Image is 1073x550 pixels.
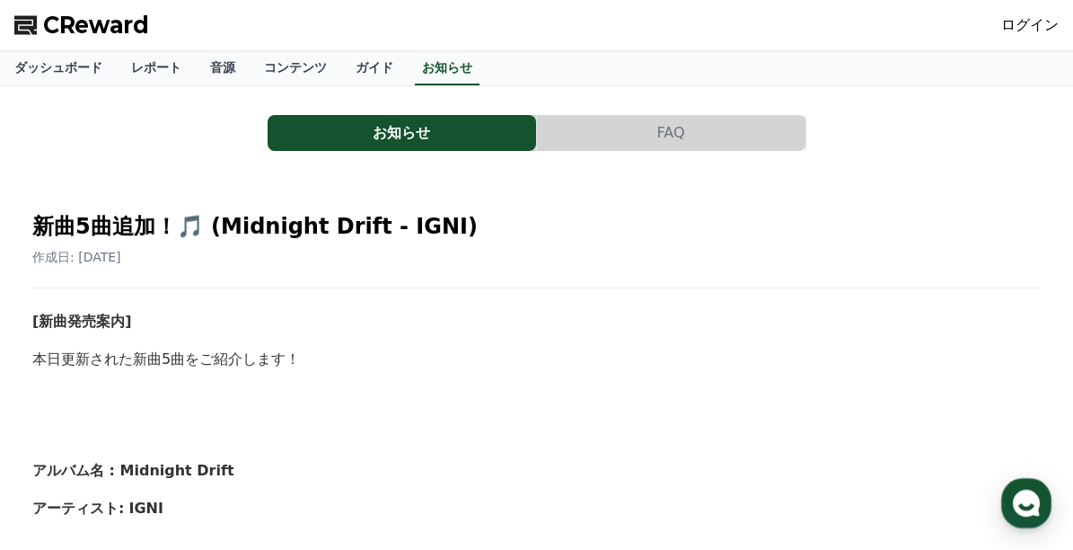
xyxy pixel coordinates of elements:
button: FAQ [537,115,805,151]
a: レポート [117,51,196,85]
strong: アルバム名 : Midnight Drift [32,462,234,479]
strong: IGNI [129,500,163,517]
a: お知らせ [268,115,537,151]
a: FAQ [537,115,806,151]
a: ログイン [1001,14,1059,36]
button: お知らせ [268,115,536,151]
a: 音源 [196,51,250,85]
a: ガイド [341,51,408,85]
span: CReward [43,11,149,40]
a: コンテンツ [250,51,341,85]
h2: 新曲5曲追加！🎵 (Midnight Drift - IGNI) [32,212,1041,241]
strong: アーティスト: [32,500,124,517]
strong: [新曲発売案内] [32,313,132,330]
p: 本日更新された新曲5曲をご紹介します！ [32,348,1041,371]
a: CReward [14,11,149,40]
a: お知らせ [415,51,479,85]
span: 作成日: [DATE] [32,250,121,264]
